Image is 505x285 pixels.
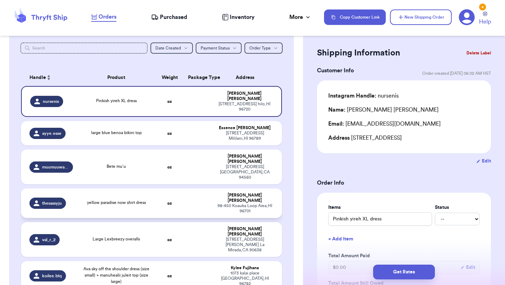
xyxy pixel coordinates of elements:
[249,46,271,50] span: Order Type
[160,13,187,21] span: Purchased
[212,69,282,86] th: Address
[325,231,483,247] button: + Add Item
[479,4,486,11] div: 4
[77,69,156,86] th: Product
[216,101,273,112] div: [STREET_ADDRESS] hilo , HI 96720
[479,12,491,26] a: Help
[317,66,354,75] h3: Customer Info
[201,46,230,50] span: Payment Status
[155,46,181,50] span: Date Created
[328,120,480,128] div: [EMAIL_ADDRESS][DOMAIN_NAME]
[464,45,494,61] button: Delete Label
[317,47,400,59] h2: Shipping Information
[42,200,62,206] span: thesassyju
[87,200,146,205] span: yellow paradise now shirt dress
[107,164,126,168] span: Bete mu’u
[216,154,274,164] div: [PERSON_NAME] [PERSON_NAME]
[167,131,172,135] strong: oz
[91,131,142,135] span: large blue benoa bikini top
[216,203,274,214] div: 98-450 Koauka Loop Aiea , HI 96701
[289,13,311,21] div: More
[216,193,274,203] div: [PERSON_NAME] [PERSON_NAME]
[328,252,480,259] label: Total Amount Paid
[42,164,69,170] span: muumuuwahine
[184,69,212,86] th: Package Type
[43,99,59,104] span: nursenis
[328,106,439,114] div: [PERSON_NAME] [PERSON_NAME]
[435,204,480,211] label: Status
[167,201,172,205] strong: oz
[230,13,255,21] span: Inventory
[151,13,187,21] a: Purchased
[244,42,283,54] button: Order Type
[93,237,140,241] span: Large Lexbreezy overalls
[216,265,274,271] div: Kylee Fujihana
[167,99,172,104] strong: oz
[216,237,274,253] div: [STREET_ADDRESS][PERSON_NAME] La Mirada , CA 90638
[317,179,491,187] h3: Order Info
[216,125,274,131] div: Essence [PERSON_NAME]
[42,237,55,243] span: val_r_2
[328,121,344,127] span: Email:
[42,273,62,279] span: koilee.btq
[156,69,184,86] th: Weight
[459,9,475,25] a: 4
[216,91,273,101] div: [PERSON_NAME] [PERSON_NAME]
[216,164,274,180] div: [STREET_ADDRESS] [GEOGRAPHIC_DATA] , CA 94560
[20,42,148,54] input: Search
[222,13,255,21] a: Inventory
[328,135,350,141] span: Address
[324,9,386,25] button: Copy Customer Link
[216,131,274,141] div: [STREET_ADDRESS] Mililani , HI 96789
[373,265,435,279] button: Get Rates
[150,42,193,54] button: Date Created
[216,226,274,237] div: [PERSON_NAME] [PERSON_NAME]
[479,18,491,26] span: Help
[476,158,491,165] button: Edit
[328,107,345,113] span: Name:
[167,274,172,278] strong: oz
[328,92,399,100] div: nursenis
[29,74,46,81] span: Handle
[390,9,452,25] button: New Shipping Order
[422,71,491,76] span: Order created: [DATE] 06:02 AM HST
[167,238,172,242] strong: oz
[328,134,480,142] div: [STREET_ADDRESS]
[96,99,137,103] span: Pinkish yireh XL dress
[328,204,432,211] label: Items
[83,267,149,284] span: Ava sky off the shoulder dress (size small) + manuhealii juleit top (size large)
[328,93,376,99] span: Instagram Handle:
[46,73,52,82] button: Sort ascending
[196,42,242,54] button: Payment Status
[42,131,61,136] span: ayye.esse
[91,13,116,22] a: Orders
[99,13,116,21] span: Orders
[167,165,172,169] strong: oz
